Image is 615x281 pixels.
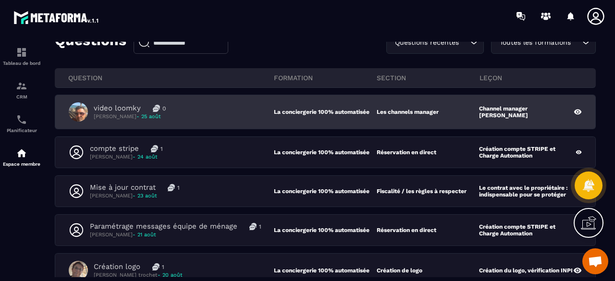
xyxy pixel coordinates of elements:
p: Paramétrage messages équipe de ménage [90,222,237,231]
p: [PERSON_NAME] [90,192,180,199]
p: Le contrat avec le propriétaire : indispensable pour se protéger [479,184,577,198]
p: Tableau de bord [2,61,41,66]
p: Questions [55,32,126,54]
p: La conciergerie 100% automatisée [274,188,377,195]
p: 0 [162,105,166,112]
img: logo [13,9,100,26]
p: 1 [177,184,180,192]
img: messages [153,105,160,112]
span: - 21 août [133,232,156,238]
p: [PERSON_NAME] trochet [94,271,183,279]
a: automationsautomationsEspace membre [2,140,41,174]
img: scheduler [16,114,27,125]
p: [PERSON_NAME] [94,113,166,120]
p: Création compte STRIPE et Charge Automation [479,146,575,159]
p: [PERSON_NAME] [90,153,163,160]
p: Mise à jour contrat [90,183,156,192]
img: formation [16,80,27,92]
p: QUESTION [68,73,274,82]
p: 1 [259,223,261,231]
p: Espace membre [2,161,41,167]
img: formation [16,47,27,58]
p: [PERSON_NAME] [90,231,261,238]
p: compte stripe [90,144,139,153]
p: Planificateur [2,128,41,133]
div: Search for option [386,32,484,54]
span: Toutes les formations [497,37,573,48]
span: - 20 août [158,272,183,278]
p: video loomky [94,104,141,113]
p: section [377,73,480,82]
input: Search for option [461,37,468,48]
p: 1 [162,263,164,271]
p: Réservation en direct [377,227,436,233]
span: - 24 août [133,154,158,160]
span: Questions récentes [393,37,461,48]
p: leçon [480,73,582,82]
img: automations [16,147,27,159]
p: La conciergerie 100% automatisée [274,109,377,115]
img: messages [168,184,175,191]
a: Ouvrir le chat [582,248,608,274]
span: - 23 août [133,193,157,199]
p: CRM [2,94,41,99]
a: schedulerschedulerPlanificateur [2,107,41,140]
a: formationformationCRM [2,73,41,107]
p: FORMATION [274,73,377,82]
p: Création du logo, vérification INPI [479,267,573,274]
input: Search for option [573,37,580,48]
p: Réservation en direct [377,149,436,156]
p: Création compte STRIPE et Charge Automation [479,223,575,237]
p: Les channels manager [377,109,439,115]
p: La conciergerie 100% automatisée [274,149,377,156]
img: messages [151,145,158,152]
img: messages [249,223,257,230]
a: formationformationTableau de bord [2,39,41,73]
p: 1 [160,145,163,153]
span: - 25 août [136,113,161,120]
p: Fiscalité / les règles à respecter [377,188,467,195]
p: Création logo [94,262,140,271]
div: Search for option [491,32,596,54]
p: La conciergerie 100% automatisée [274,267,377,274]
p: La conciergerie 100% automatisée [274,227,377,233]
p: Channel manager [PERSON_NAME] [479,105,573,119]
p: Création de logo [377,267,422,274]
img: messages [152,263,160,270]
